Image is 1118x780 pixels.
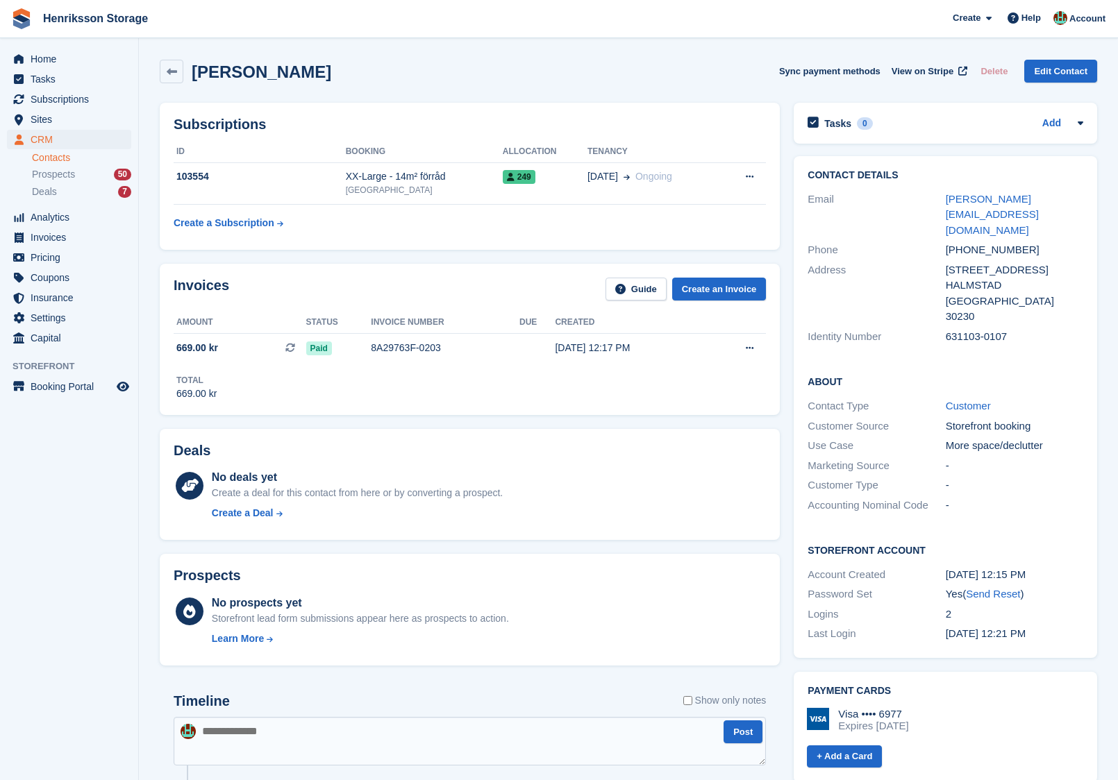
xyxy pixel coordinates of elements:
div: Account Created [808,567,945,583]
h2: About [808,374,1083,388]
a: Learn More [212,631,509,646]
a: Create an Invoice [672,278,767,300]
span: Storefront [12,359,138,373]
a: menu [7,110,131,129]
a: Customer [946,400,991,412]
div: - [946,458,1083,474]
div: [DATE] 12:15 PM [946,567,1083,583]
a: menu [7,308,131,328]
div: [GEOGRAPHIC_DATA] [946,294,1083,310]
h2: Prospects [174,568,241,584]
a: menu [7,207,131,227]
a: Send Reset [966,588,1020,600]
div: 2 [946,607,1083,622]
div: Customer Source [808,418,945,434]
div: No deals yet [212,469,503,486]
span: Paid [306,341,332,355]
div: Last Login [808,626,945,642]
div: 50 [114,169,131,180]
span: Prospects [32,168,75,181]
th: ID [174,141,346,163]
a: menu [7,268,131,287]
label: Show only notes [683,693,767,708]
span: View on Stripe [892,65,953,78]
img: Visa Logo [807,708,829,730]
div: Visa •••• 6977 [838,708,908,720]
img: stora-icon-8386f47178a22dfd0bd8f6a31ec36ba5ce8667c1dd55bd0f319d3a0aa187defe.svg [11,8,32,29]
a: [PERSON_NAME][EMAIL_ADDRESS][DOMAIN_NAME] [946,193,1039,236]
a: menu [7,328,131,348]
a: + Add a Card [807,745,882,768]
div: Yes [946,586,1083,602]
h2: Deals [174,443,210,459]
div: Marketing Source [808,458,945,474]
span: [DATE] [587,169,618,184]
a: Create a Subscription [174,210,283,236]
span: Insurance [31,288,114,307]
span: Help [1021,11,1041,25]
img: Isak Martinelle [1053,11,1067,25]
div: Contact Type [808,398,945,414]
button: Delete [975,60,1013,83]
a: menu [7,49,131,69]
a: menu [7,90,131,109]
span: 669.00 kr [176,341,218,355]
div: Identity Number [808,329,945,345]
h2: Invoices [174,278,229,300]
span: Settings [31,308,114,328]
div: Phone [808,242,945,258]
div: Create a Subscription [174,216,274,230]
th: Amount [174,312,306,334]
h2: Storefront Account [808,543,1083,557]
span: Capital [31,328,114,348]
div: More space/declutter [946,438,1083,454]
div: - [946,498,1083,514]
div: Logins [808,607,945,622]
th: Tenancy [587,141,721,163]
th: Created [555,312,707,334]
a: Add [1042,116,1061,132]
div: 8A29763F-0203 [371,341,519,355]
div: Address [808,262,945,325]
div: HALMSTAD [946,278,1083,294]
div: No prospects yet [212,595,509,611]
a: Preview store [115,378,131,395]
a: Create a Deal [212,506,503,520]
h2: Contact Details [808,170,1083,181]
span: Subscriptions [31,90,114,109]
th: Status [306,312,372,334]
button: Sync payment methods [779,60,881,83]
span: Invoices [31,228,114,247]
span: Booking Portal [31,377,114,396]
a: menu [7,248,131,267]
a: menu [7,130,131,149]
span: Deals [32,185,57,198]
div: Expires [DATE] [838,720,908,732]
div: XX-Large - 14m² förråd [346,169,503,184]
div: Create a deal for this contact from here or by converting a prospect. [212,486,503,500]
a: menu [7,377,131,396]
h2: Payment cards [808,686,1083,697]
input: Show only notes [683,693,692,708]
th: Invoice number [371,312,519,334]
div: Storefront lead form submissions appear here as prospects to action. [212,611,509,626]
span: Home [31,49,114,69]
div: Total [176,374,217,387]
a: Prospects 50 [32,167,131,182]
div: Storefront booking [946,418,1083,434]
div: 0 [857,117,873,130]
span: Coupons [31,268,114,287]
div: [DATE] 12:17 PM [555,341,707,355]
span: Sites [31,110,114,129]
a: menu [7,228,131,247]
a: View on Stripe [886,60,970,83]
time: 2025-08-26 10:21:08 UTC [946,627,1026,639]
span: Pricing [31,248,114,267]
h2: Tasks [824,117,851,130]
div: 30230 [946,309,1083,325]
div: Accounting Nominal Code [808,498,945,514]
div: Password Set [808,586,945,602]
a: Guide [606,278,667,300]
a: Henriksson Storage [37,7,153,30]
h2: Timeline [174,693,230,709]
